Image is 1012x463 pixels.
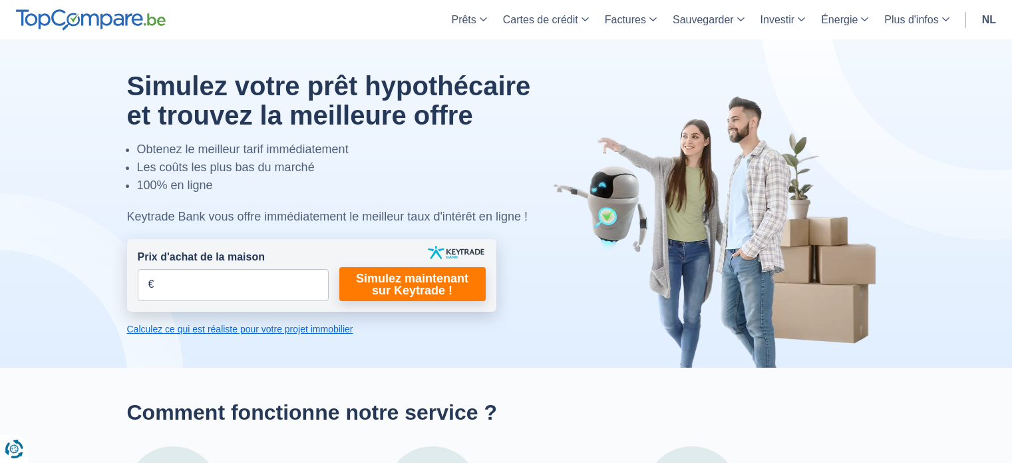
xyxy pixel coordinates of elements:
font: Les coûts les plus bas du marché [137,161,315,174]
font: Prêts [451,14,476,25]
font: Comment fonctionne notre service ? [127,400,498,424]
a: Calculez ce qui est réaliste pour votre projet immobilier [127,322,496,336]
font: Cartes de crédit [503,14,578,25]
font: Énergie [821,14,858,25]
font: Keytrade Bank vous offre immédiatement le meilleur taux d'intérêt en ligne ! [127,210,528,223]
img: commerce clé [428,246,484,259]
img: TopComparer [16,9,166,31]
font: Sauvegarder [673,14,734,25]
font: Prix ​​d'achat de la maison [138,251,265,262]
font: Obtenez le meilleur tarif immédiatement [137,143,349,156]
font: Simulez maintenant sur Keytrade ! [356,272,468,297]
font: 100% en ligne [137,179,213,192]
font: Factures [605,14,646,25]
font: nl [982,14,996,25]
font: Investir [760,14,795,25]
font: Plus d'infos [884,14,938,25]
font: € [148,278,154,290]
font: Simulez votre prêt hypothécaire et trouvez la meilleure offre [127,71,531,130]
img: héros de l'image [553,95,886,368]
a: Simulez maintenant sur Keytrade ! [339,267,486,301]
font: Calculez ce qui est réaliste pour votre projet immobilier [127,324,353,334]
